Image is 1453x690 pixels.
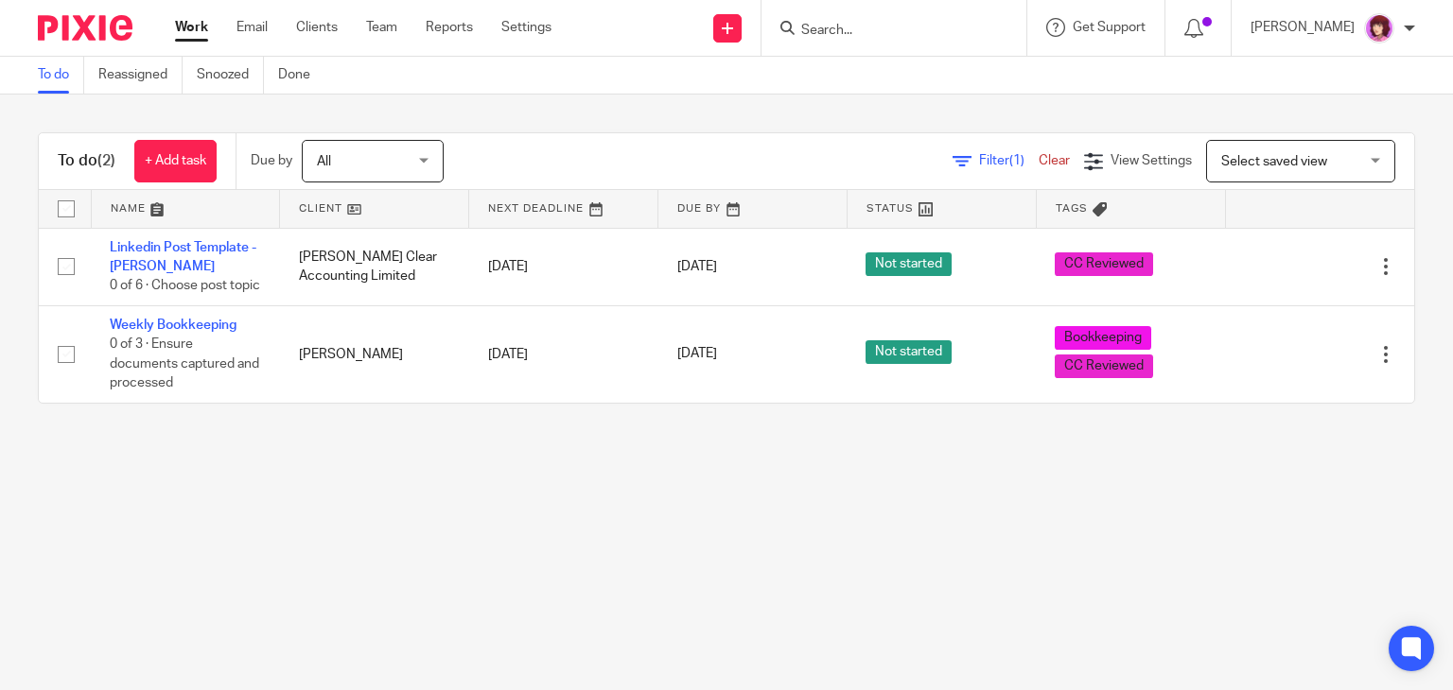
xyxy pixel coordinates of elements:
a: Clear [1039,154,1070,167]
span: Not started [866,340,952,364]
td: [DATE] [469,305,658,403]
p: [PERSON_NAME] [1251,18,1355,37]
a: To do [38,57,84,94]
span: All [317,155,331,168]
span: 0 of 3 · Ensure documents captured and processed [110,337,259,389]
span: (2) [97,153,115,168]
span: Not started [866,252,952,276]
span: Select saved view [1221,155,1327,168]
span: Get Support [1073,21,1146,34]
a: Reports [426,18,473,37]
p: Due by [251,151,292,170]
a: Snoozed [197,57,264,94]
span: Tags [1056,203,1088,214]
a: Team [366,18,397,37]
span: CC Reviewed [1055,252,1153,276]
a: + Add task [134,140,217,182]
h1: To do [58,151,115,171]
span: Bookkeeping [1055,326,1151,350]
span: View Settings [1111,154,1192,167]
span: CC Reviewed [1055,354,1153,378]
a: Done [278,57,324,94]
a: Reassigned [98,57,183,94]
input: Search [799,23,970,40]
span: Filter [979,154,1039,167]
a: Linkedin Post Template - [PERSON_NAME] [110,241,256,273]
a: Email [236,18,268,37]
img: Emma%20M%20Purple.png [1364,13,1394,43]
td: [PERSON_NAME] Clear Accounting Limited [280,228,469,305]
a: Weekly Bookkeeping [110,319,236,332]
span: [DATE] [677,260,717,273]
span: [DATE] [677,348,717,361]
img: Pixie [38,15,132,41]
a: Work [175,18,208,37]
td: [PERSON_NAME] [280,305,469,403]
td: [DATE] [469,228,658,305]
a: Clients [296,18,338,37]
span: 0 of 6 · Choose post topic [110,279,260,292]
span: (1) [1009,154,1024,167]
a: Settings [501,18,551,37]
